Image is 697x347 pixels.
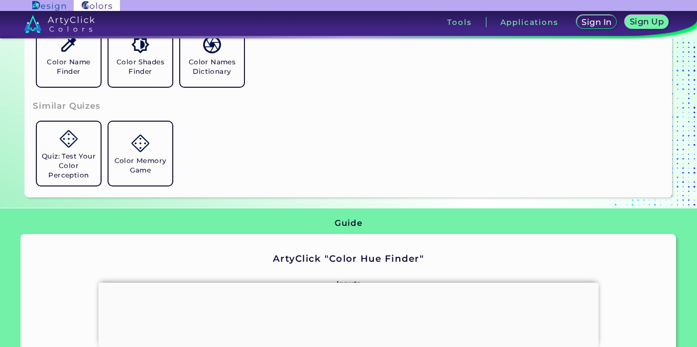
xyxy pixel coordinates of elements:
[131,36,149,53] img: icon_color_shades.svg
[33,19,105,91] a: Color Name Finder
[105,19,176,91] a: Color Shades Finder
[60,130,77,148] img: icon_game.svg
[578,16,615,29] a: Sign In
[32,1,66,10] img: ArtyClick Design logo
[41,57,97,76] h5: Color Name Finder
[500,18,559,26] h3: Applications
[583,18,610,26] h5: Sign In
[203,36,221,53] img: icon_color_names_dictionary.svg
[113,156,168,175] h5: Color Memory Game
[335,217,362,229] h3: Guide
[627,16,667,29] a: Sign Up
[24,15,95,33] img: logo_artyclick_colors_white.svg
[41,152,97,180] h5: Quiz: Test Your Color Perception
[33,118,105,189] a: Quiz: Test Your Color Perception
[113,57,168,76] h5: Color Shades Finder
[125,278,572,290] p: Inputs
[631,18,662,25] h5: Sign Up
[176,19,248,91] a: Color Names Dictionary
[125,252,572,265] h2: ArtyClick "Color Hue Finder"
[60,36,77,53] img: icon_color_name_finder.svg
[99,283,599,345] iframe: Advertisement
[33,100,101,112] h3: Similar Quizes
[184,57,240,76] h5: Color Names Dictionary
[105,118,176,189] a: Color Memory Game
[131,135,149,152] img: icon_game.svg
[447,18,471,26] h3: Tools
